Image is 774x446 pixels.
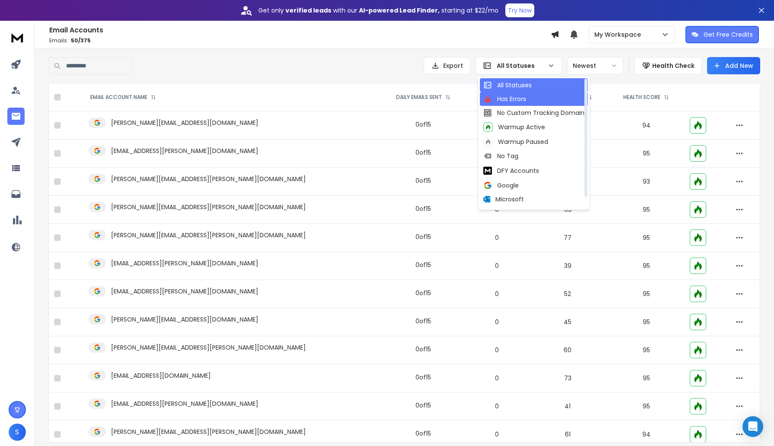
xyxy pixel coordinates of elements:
td: 95 [608,196,685,224]
button: Get Free Credits [685,26,759,43]
p: 0 [472,121,522,130]
p: 0 [472,318,522,326]
p: [PERSON_NAME][EMAIL_ADDRESS][PERSON_NAME][DOMAIN_NAME] [111,427,306,436]
div: 0 of 15 [416,289,431,297]
td: 39 [527,252,608,280]
div: Warmup Active [483,122,545,132]
p: HEALTH SCORE [623,94,660,101]
div: 0 of 15 [416,148,431,157]
td: 95 [608,392,685,421]
div: No Custom Tracking Domain [483,108,584,117]
p: [PERSON_NAME][EMAIL_ADDRESS][PERSON_NAME][DOMAIN_NAME] [111,203,306,211]
button: Add New [707,57,760,74]
td: 95 [608,224,685,252]
div: Warmup Paused [483,137,548,147]
p: 0 [472,177,522,186]
div: DFY Accounts [483,166,539,176]
p: [PERSON_NAME][EMAIL_ADDRESS][DOMAIN_NAME] [111,118,258,127]
div: 0 of 15 [416,317,431,325]
td: 45 [527,308,608,336]
td: 95 [608,140,685,168]
td: 41 [527,392,608,421]
div: 0 of 15 [416,233,431,241]
p: 0 [472,430,522,439]
h1: Email Accounts [49,25,551,35]
td: 73 [527,364,608,392]
p: [PERSON_NAME][EMAIL_ADDRESS][PERSON_NAME][DOMAIN_NAME] [111,343,306,352]
img: logo [9,29,26,45]
div: EMAIL ACCOUNT NAME [90,94,156,101]
button: S [9,424,26,441]
td: 95 [608,308,685,336]
p: [EMAIL_ADDRESS][PERSON_NAME][DOMAIN_NAME] [111,399,258,408]
div: Google [483,181,519,190]
button: Health Check [634,57,702,74]
div: 0 of 15 [416,176,431,185]
td: 93 [608,168,685,196]
div: Has Errors [483,95,526,103]
strong: AI-powered Lead Finder, [359,6,440,15]
p: [PERSON_NAME][EMAIL_ADDRESS][PERSON_NAME][DOMAIN_NAME] [111,175,306,183]
button: Export [424,57,470,74]
button: Newest [567,57,623,74]
p: Health Check [652,61,695,70]
div: Microsoft [483,195,524,204]
td: 95 [608,336,685,364]
p: [EMAIL_ADDRESS][DOMAIN_NAME] [111,371,211,380]
p: All Statuses [497,61,544,70]
div: 0 of 15 [416,345,431,354]
p: Try Now [508,6,532,15]
td: 60 [527,336,608,364]
div: 0 of 15 [416,204,431,213]
div: All Statuses [483,81,532,89]
td: 95 [608,280,685,308]
strong: verified leads [285,6,331,15]
p: 0 [472,149,522,158]
div: 0 of 15 [416,373,431,382]
p: Emails : [49,37,551,44]
p: 0 [472,290,522,298]
div: 0 of 15 [416,401,431,410]
span: 50 / 375 [71,37,91,44]
p: 0 [472,346,522,354]
p: DAILY EMAILS SENT [396,94,442,101]
div: 0 of 15 [416,261,431,269]
div: No Tag [483,152,518,160]
p: 0 [472,233,522,242]
p: Get only with our starting at $22/mo [258,6,498,15]
td: 94 [608,111,685,140]
p: 0 [472,374,522,382]
div: 0 of 15 [416,120,431,129]
button: Try Now [505,3,534,17]
div: Open Intercom Messenger [742,416,763,437]
td: 95 [608,364,685,392]
td: 95 [608,252,685,280]
td: 77 [527,224,608,252]
p: [PERSON_NAME][EMAIL_ADDRESS][DOMAIN_NAME] [111,315,258,324]
p: [EMAIL_ADDRESS][PERSON_NAME][DOMAIN_NAME] [111,287,258,296]
p: Get Free Credits [704,30,753,39]
p: [EMAIL_ADDRESS][PERSON_NAME][DOMAIN_NAME] [111,259,258,268]
p: [EMAIL_ADDRESS][PERSON_NAME][DOMAIN_NAME] [111,147,258,155]
p: 0 [472,205,522,214]
td: 52 [527,280,608,308]
div: 0 of 15 [416,429,431,438]
p: 0 [472,261,522,270]
p: My Workspace [594,30,644,39]
p: [PERSON_NAME][EMAIL_ADDRESS][PERSON_NAME][DOMAIN_NAME] [111,231,306,239]
p: 0 [472,402,522,411]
